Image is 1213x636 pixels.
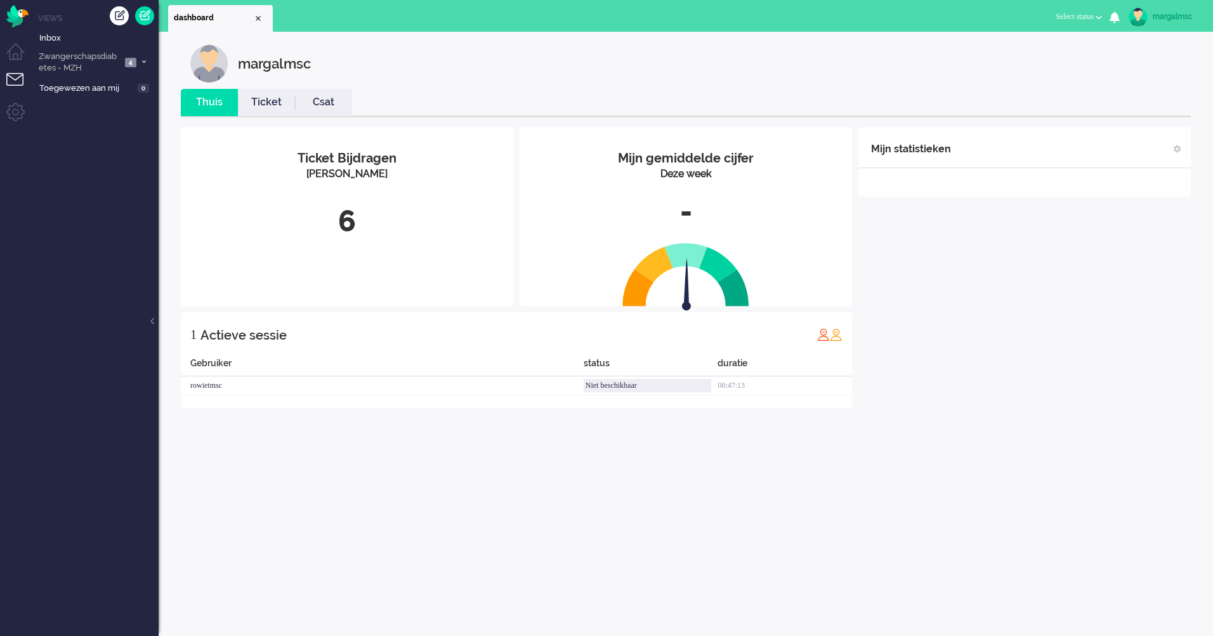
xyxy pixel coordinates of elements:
li: Thuis [181,89,238,116]
a: Inbox [37,30,159,44]
img: semi_circle.svg [622,242,749,307]
div: Deze week [529,167,843,182]
div: Ticket Bijdragen [190,149,504,168]
a: Omnidesk [6,8,29,18]
a: Toegewezen aan mij 0 [37,81,159,95]
span: 4 [125,58,136,67]
img: customer.svg [190,44,228,83]
div: [PERSON_NAME] [190,167,504,182]
div: 6 [190,201,504,242]
img: profile_red.svg [817,328,830,341]
span: Select status [1056,12,1094,21]
div: 00:47:13 [718,376,852,395]
div: 1 [190,322,197,347]
div: duratie [718,357,852,376]
a: Ticket [238,95,295,110]
button: Select status [1048,8,1110,26]
a: Csat [295,95,352,110]
span: dashboard [174,13,253,23]
a: margalmsc [1126,8,1200,27]
div: Creëer ticket [110,6,129,25]
div: status [584,357,718,376]
div: margalmsc [238,44,311,83]
a: Quick Ticket [135,6,154,25]
img: flow_omnibird.svg [6,5,29,27]
div: Close tab [253,13,263,23]
img: avatar [1129,8,1148,27]
li: Admin menu [6,103,35,131]
li: Views [38,13,159,23]
span: Toegewezen aan mij [39,83,134,95]
div: - [529,191,843,233]
div: Mijn gemiddelde cijfer [529,149,843,168]
li: Csat [295,89,352,116]
div: Actieve sessie [200,322,287,348]
img: arrow.svg [659,259,714,314]
div: Gebruiker [181,357,584,376]
img: profile_orange.svg [830,328,843,341]
a: Thuis [181,95,238,110]
div: Mijn statistieken [871,136,951,162]
span: Zwangerschapsdiabetes - MZH [37,51,121,74]
div: margalmsc [1153,10,1200,23]
li: Tickets menu [6,73,35,102]
span: Inbox [39,32,159,44]
li: Ticket [238,89,295,116]
li: Dashboard [168,5,273,32]
span: 0 [138,84,149,93]
li: Select status [1048,4,1110,32]
div: Niet beschikbaar [584,379,712,392]
div: rowietmsc [181,376,584,395]
li: Dashboard menu [6,43,35,72]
